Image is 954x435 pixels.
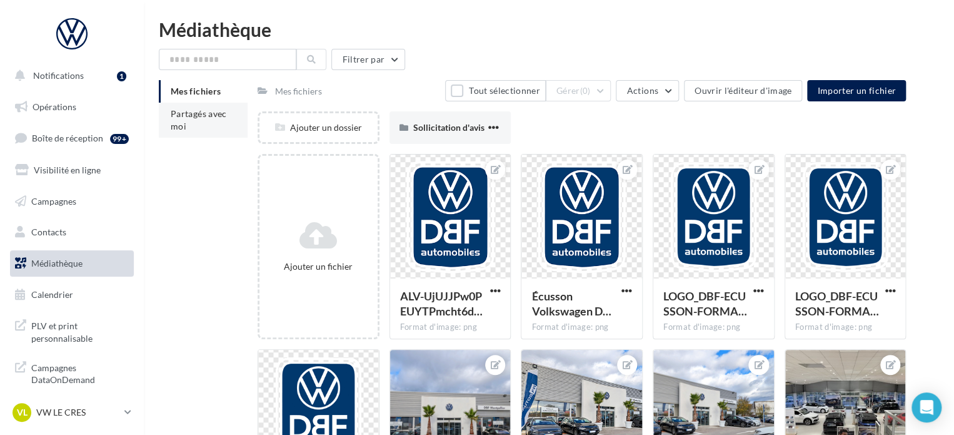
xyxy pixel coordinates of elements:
a: Visibilité en ligne [8,157,136,183]
span: Actions [626,85,658,96]
span: Campagnes DataOnDemand [31,359,129,386]
span: (0) [580,86,591,96]
a: Campagnes [8,188,136,215]
a: Calendrier [8,282,136,308]
span: Calendrier [31,289,73,300]
div: 99+ [110,134,129,144]
span: Campagnes [31,195,76,206]
a: Boîte de réception99+ [8,125,136,151]
div: Mes fichiers [275,85,322,98]
span: Opérations [33,101,76,112]
span: Écusson Volkswagen DBF Montpellier [531,289,611,318]
span: Notifications [33,70,84,81]
div: Format d'image: png [400,322,501,333]
a: VL VW LE CRES [10,401,134,424]
a: Médiathèque [8,250,136,277]
span: Sollicitation d'avis [413,122,485,133]
button: Ouvrir l'éditeur d'image [684,80,802,101]
a: Opérations [8,94,136,120]
p: VW LE CRES [36,406,119,419]
span: Boîte de réception [32,133,103,143]
span: Médiathèque [31,258,83,269]
div: Format d'image: png [531,322,632,333]
a: Campagnes DataOnDemand [8,354,136,391]
div: Format d'image: png [795,322,896,333]
span: Visibilité en ligne [34,165,101,175]
span: Partagés avec moi [171,108,227,131]
div: Format d'image: png [663,322,764,333]
span: Contacts [31,227,66,237]
span: LOGO_DBF-ECUSSON-FORMAT-VECTORIEL-LOGO [795,289,879,318]
button: Filtrer par [331,49,405,70]
span: PLV et print personnalisable [31,317,129,344]
div: Médiathèque [159,20,939,39]
button: Importer un fichier [807,80,906,101]
button: Gérer(0) [546,80,611,101]
button: Notifications 1 [8,63,131,89]
div: Ajouter un fichier [264,260,373,273]
span: LOGO_DBF-ECUSSON-FORMAT-VECTORIEL-LOGO [663,289,747,318]
a: PLV et print personnalisable [8,312,136,349]
span: VL [17,406,28,419]
button: Actions [616,80,678,101]
span: Mes fichiers [171,86,221,96]
a: Contacts [8,219,136,245]
div: Open Intercom Messenger [911,392,941,422]
div: Ajouter un dossier [259,121,378,134]
span: ALV-UjUJJPw0PEUYTPmcht6dm3D9SN07vyvBGIhKHQAV3XovI4a5VEMg [400,289,483,318]
button: Tout sélectionner [445,80,545,101]
span: Importer un fichier [817,85,896,96]
div: 1 [117,71,126,81]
